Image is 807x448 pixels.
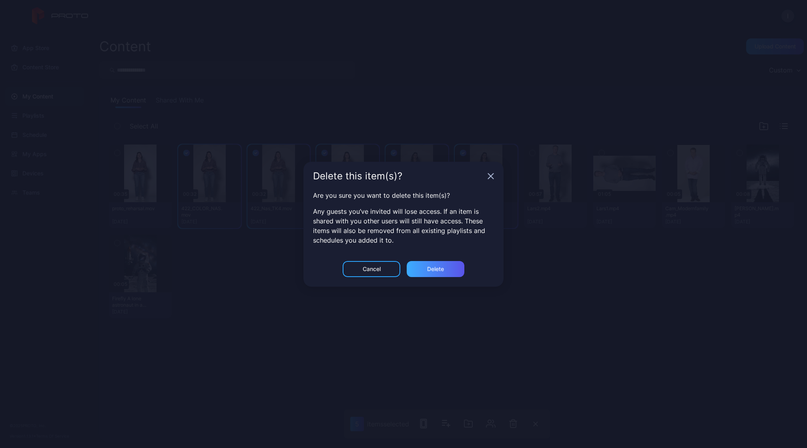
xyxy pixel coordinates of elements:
div: Cancel [363,266,381,272]
div: Delete [427,266,444,272]
p: Are you sure you want to delete this item(s)? [313,191,494,200]
button: Cancel [343,261,400,277]
button: Delete [407,261,464,277]
p: Any guests you’ve invited will lose access. If an item is shared with you other users will still ... [313,207,494,245]
div: Delete this item(s)? [313,171,484,181]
